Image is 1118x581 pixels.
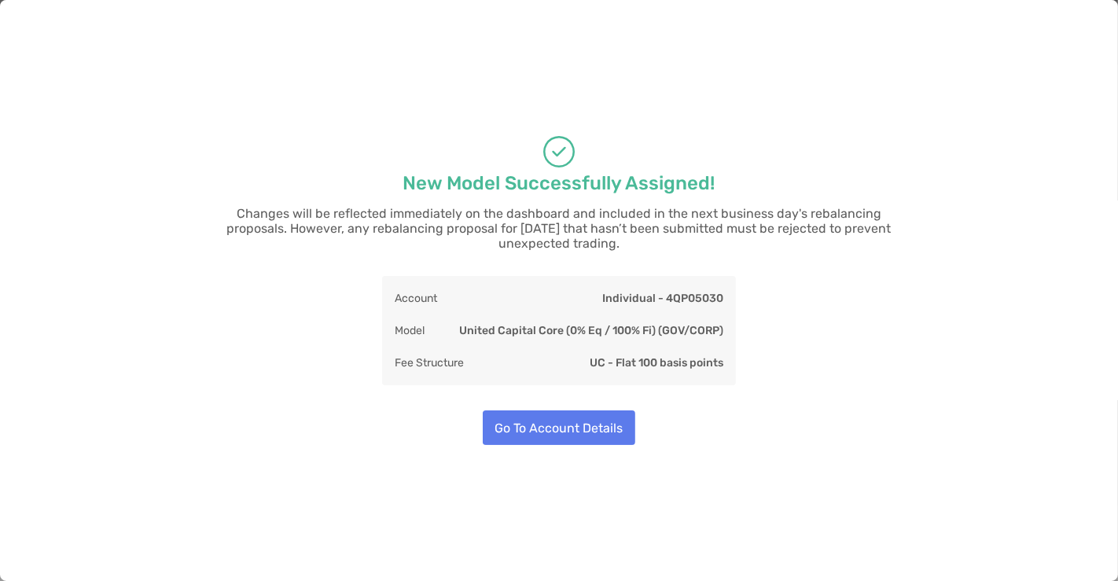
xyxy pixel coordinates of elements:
button: Go To Account Details [483,410,635,445]
p: Fee Structure [395,353,464,373]
p: Individual - 4QP05030 [602,289,723,308]
p: Changes will be reflected immediately on the dashboard and included in the next business day's re... [205,206,913,251]
p: United Capital Core (0% Eq / 100% Fi) (GOV/CORP) [459,321,723,340]
p: New Model Successfully Assigned! [403,174,715,193]
p: Model [395,321,425,340]
p: UC - Flat 100 basis points [590,353,723,373]
p: Account [395,289,437,308]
